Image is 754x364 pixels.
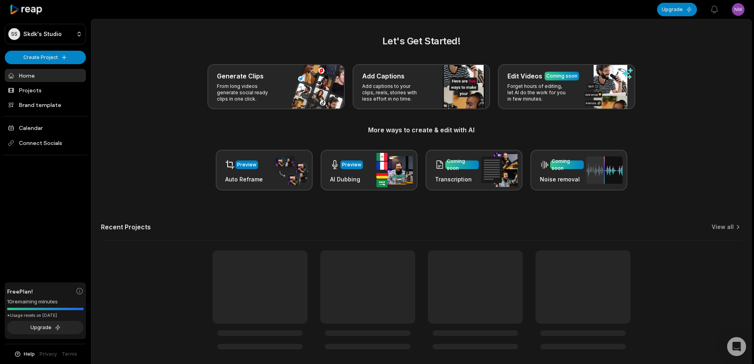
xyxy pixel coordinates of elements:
[5,69,86,82] a: Home
[376,153,413,187] img: ai_dubbing.png
[507,83,569,102] p: Forget hours of editing, let AI do the work for you in few minutes.
[237,161,256,168] div: Preview
[5,136,86,150] span: Connect Socials
[7,298,84,306] div: 10 remaining minutes
[101,34,742,48] h2: Let's Get Started!
[8,28,20,40] div: SS
[272,155,308,186] img: auto_reframe.png
[101,223,151,231] h2: Recent Projects
[225,175,263,183] h3: Auto Reframe
[7,313,84,318] div: *Usage resets on [DATE]
[342,161,361,168] div: Preview
[7,321,84,334] button: Upgrade
[5,98,86,111] a: Brand template
[362,83,424,102] p: Add captions to your clips, reels, stories with less effort in no time.
[5,51,86,64] button: Create Project
[5,121,86,134] a: Calendar
[552,158,582,172] div: Coming soon
[23,30,62,38] p: Skdk's Studio
[540,175,584,183] h3: Noise removal
[447,158,477,172] div: Coming soon
[727,337,746,356] div: Open Intercom Messenger
[40,351,57,358] a: Privacy
[362,71,405,81] h3: Add Captions
[14,351,35,358] button: Help
[24,351,35,358] span: Help
[217,83,278,102] p: From long videos generate social ready clips in one click.
[546,72,577,80] div: Coming soon
[712,223,734,231] a: View all
[330,175,363,183] h3: AI Dubbing
[101,125,742,135] h3: More ways to create & edit with AI
[481,153,518,187] img: transcription.png
[217,71,264,81] h3: Generate Clips
[7,287,33,295] span: Free Plan!
[62,351,77,358] a: Terms
[435,175,479,183] h3: Transcription
[507,71,542,81] h3: Edit Videos
[586,156,623,184] img: noise_removal.png
[5,84,86,97] a: Projects
[657,3,697,16] button: Upgrade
